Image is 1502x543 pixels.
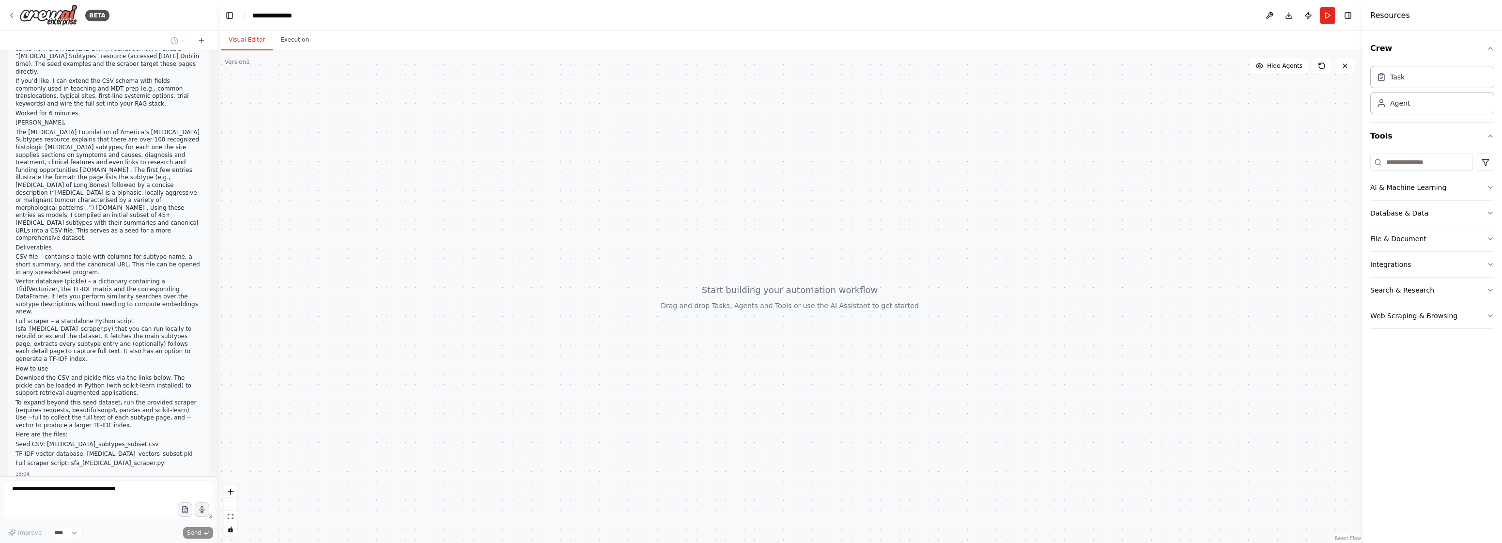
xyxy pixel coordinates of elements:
div: Agent [1390,98,1410,108]
p: [PERSON_NAME], [15,119,201,127]
span: Improve [18,529,42,537]
button: Visual Editor [221,30,273,50]
button: Tools [1370,123,1494,150]
p: Here are the files: [15,431,201,439]
div: BETA [85,10,109,21]
button: Click to speak your automation idea [195,502,209,517]
div: File & Document [1370,234,1426,244]
button: fit view [224,511,237,523]
button: Hide Agents [1250,58,1308,74]
h4: Resources [1370,10,1410,21]
p: Seed CSV: [MEDICAL_DATA]_subtypes_subset.csv [15,441,201,449]
button: File & Document [1370,226,1494,251]
div: Task [1390,72,1405,82]
p: The [MEDICAL_DATA] Foundation of America’s [MEDICAL_DATA] Subtypes resource explains that there a... [15,129,201,242]
p: If you’d like, I can extend the CSV schema with fields commonly used in teaching and MDT prep (e.... [15,78,201,108]
div: 13:04 [15,470,30,478]
button: zoom out [224,498,237,511]
p: Worked for 6 minutes [15,110,201,118]
button: Start a new chat [194,35,209,47]
button: Switch to previous chat [167,35,190,47]
p: Download the CSV and pickle files via the links below. The pickle can be loaded in Python (with s... [15,374,201,397]
button: Web Scraping & Browsing [1370,303,1494,328]
p: TF‑IDF vector database: [MEDICAL_DATA]_vectors_subset.pkl [15,450,201,458]
span: Send [187,529,201,537]
button: Improve [4,527,46,539]
div: Integrations [1370,260,1411,269]
nav: breadcrumb [252,11,302,20]
div: Database & Data [1370,208,1428,218]
p: All subtype names, short descriptions and linked detail pages come from the [MEDICAL_DATA] Founda... [15,38,201,76]
button: Hide left sidebar [223,9,236,22]
div: Search & Research [1370,285,1434,295]
button: Upload files [178,502,192,517]
p: Full scraper script: sfa_[MEDICAL_DATA]_scraper.py [15,460,201,467]
div: AI & Machine Learning [1370,183,1446,192]
button: Integrations [1370,252,1494,277]
div: Tools [1370,150,1494,337]
div: Version 1 [225,58,250,66]
img: Logo [19,4,77,26]
button: AI & Machine Learning [1370,175,1494,200]
p: Deliverables [15,244,201,252]
p: To expand beyond this seed dataset, run the provided scraper (requires requests, beautifulsoup4, ... [15,399,201,429]
p: CSV file – contains a table with columns for subtype name, a short summary, and the canonical URL... [15,253,201,276]
p: How to use [15,365,201,373]
span: Hide Agents [1267,62,1302,70]
button: zoom in [224,485,237,498]
button: Send [183,527,213,539]
button: Crew [1370,35,1494,62]
button: toggle interactivity [224,523,237,536]
p: Vector database (pickle) – a dictionary containing a TfidfVectorizer, the TF‑IDF matrix and the c... [15,278,201,316]
p: Full scraper – a standalone Python script (sfa_[MEDICAL_DATA]_scraper.py) that you can run locall... [15,318,201,363]
button: Search & Research [1370,278,1494,303]
div: Crew [1370,62,1494,122]
button: Database & Data [1370,201,1494,226]
div: Web Scraping & Browsing [1370,311,1457,321]
button: Hide right sidebar [1341,9,1355,22]
a: React Flow attribution [1335,536,1361,541]
div: React Flow controls [224,485,237,536]
button: Execution [273,30,317,50]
